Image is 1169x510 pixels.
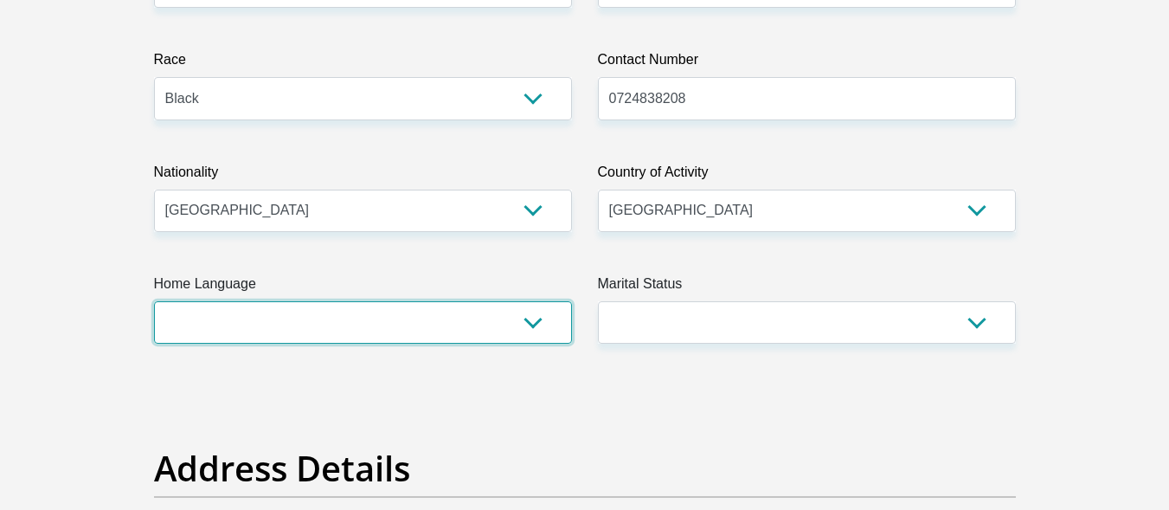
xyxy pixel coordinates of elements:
label: Marital Status [598,274,1016,301]
input: Contact Number [598,77,1016,119]
label: Home Language [154,274,572,301]
label: Contact Number [598,49,1016,77]
h2: Address Details [154,448,1016,489]
label: Nationality [154,162,572,190]
label: Race [154,49,572,77]
label: Country of Activity [598,162,1016,190]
